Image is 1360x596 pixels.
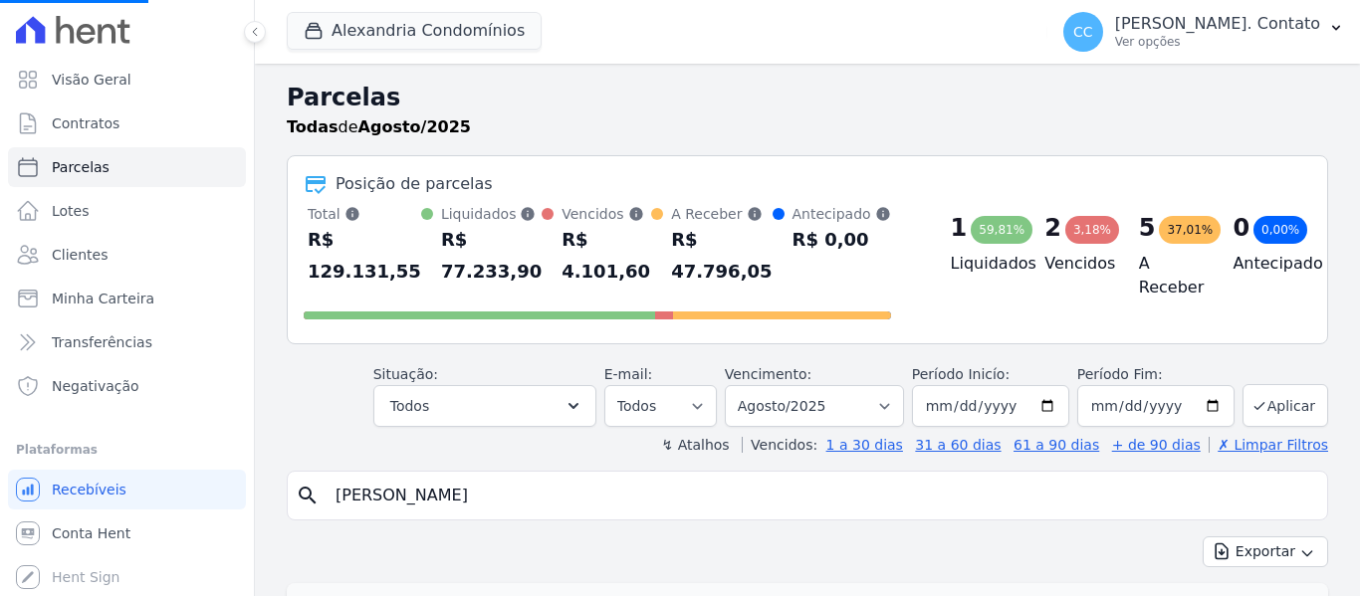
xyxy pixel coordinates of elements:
[1203,536,1328,567] button: Exportar
[951,212,968,244] div: 1
[358,117,471,136] strong: Agosto/2025
[8,147,246,187] a: Parcelas
[8,322,246,362] a: Transferências
[52,332,152,352] span: Transferências
[52,523,130,543] span: Conta Hent
[793,204,891,224] div: Antecipado
[912,366,1010,382] label: Período Inicío:
[742,437,817,453] label: Vencidos:
[1243,384,1328,427] button: Aplicar
[441,204,542,224] div: Liquidados
[915,437,1001,453] a: 31 a 60 dias
[1047,4,1360,60] button: CC [PERSON_NAME]. Contato Ver opções
[308,204,421,224] div: Total
[8,470,246,509] a: Recebíveis
[604,366,653,382] label: E-mail:
[562,204,651,224] div: Vencidos
[52,376,139,396] span: Negativação
[793,224,891,256] div: R$ 0,00
[951,252,1014,276] h4: Liquidados
[971,216,1032,244] div: 59,81%
[8,60,246,99] a: Visão Geral
[441,224,542,288] div: R$ 77.233,90
[826,437,903,453] a: 1 a 30 dias
[1233,252,1295,276] h4: Antecipado
[308,224,421,288] div: R$ 129.131,55
[52,245,108,265] span: Clientes
[1209,437,1328,453] a: ✗ Limpar Filtros
[287,115,471,139] p: de
[562,224,651,288] div: R$ 4.101,60
[661,437,729,453] label: ↯ Atalhos
[1139,212,1156,244] div: 5
[8,103,246,143] a: Contratos
[671,224,772,288] div: R$ 47.796,05
[287,80,1328,115] h2: Parcelas
[1112,437,1201,453] a: + de 90 dias
[1077,364,1235,385] label: Período Fim:
[16,438,238,462] div: Plataformas
[1115,34,1320,50] p: Ver opções
[52,157,110,177] span: Parcelas
[8,191,246,231] a: Lotes
[296,484,320,507] i: search
[1044,252,1107,276] h4: Vencidos
[373,385,596,427] button: Todos
[1139,252,1202,299] h4: A Receber
[373,366,438,382] label: Situação:
[1115,14,1320,34] p: [PERSON_NAME]. Contato
[324,476,1319,515] input: Buscar por nome do lote ou do cliente
[725,366,811,382] label: Vencimento:
[1014,437,1099,453] a: 61 a 90 dias
[8,513,246,553] a: Conta Hent
[52,201,90,221] span: Lotes
[336,172,493,196] div: Posição de parcelas
[52,480,126,499] span: Recebíveis
[52,70,131,90] span: Visão Geral
[8,235,246,275] a: Clientes
[52,113,119,133] span: Contratos
[671,204,772,224] div: A Receber
[8,366,246,406] a: Negativação
[287,12,542,50] button: Alexandria Condomínios
[390,394,429,418] span: Todos
[52,289,154,308] span: Minha Carteira
[8,279,246,318] a: Minha Carteira
[1233,212,1249,244] div: 0
[1065,216,1119,244] div: 3,18%
[287,117,339,136] strong: Todas
[1044,212,1061,244] div: 2
[1159,216,1221,244] div: 37,01%
[1253,216,1307,244] div: 0,00%
[1073,25,1093,39] span: CC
